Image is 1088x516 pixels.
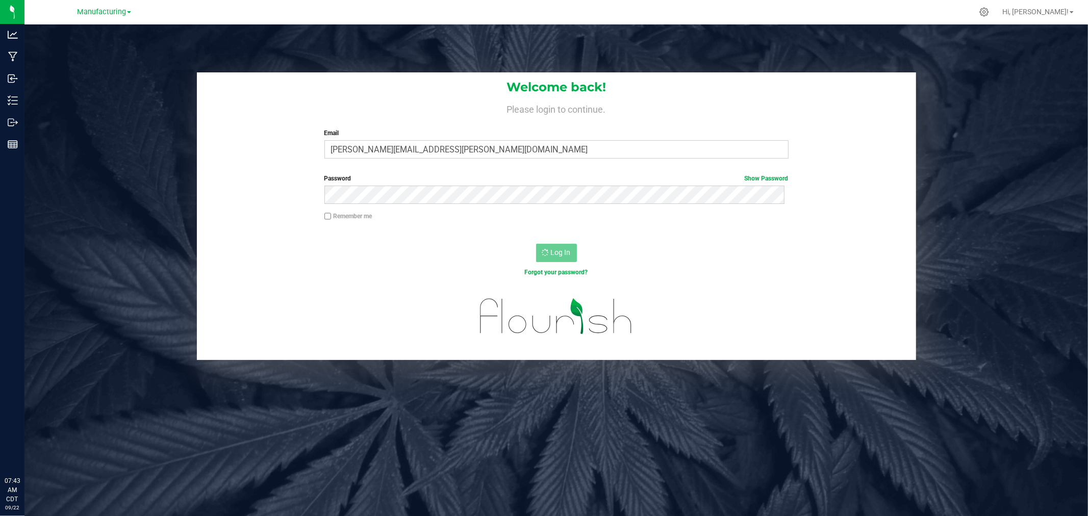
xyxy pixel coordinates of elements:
h1: Welcome back! [197,81,916,94]
p: 09/22 [5,504,20,511]
inline-svg: Manufacturing [8,51,18,62]
inline-svg: Inventory [8,95,18,106]
span: Log In [551,248,571,256]
inline-svg: Inbound [8,73,18,84]
img: flourish_logo.svg [466,288,646,345]
a: Show Password [745,175,789,182]
button: Log In [536,244,577,262]
input: Remember me [324,213,332,220]
inline-svg: Analytics [8,30,18,40]
span: Password [324,175,351,182]
inline-svg: Outbound [8,117,18,127]
h4: Please login to continue. [197,102,916,114]
div: Manage settings [978,7,991,17]
a: Forgot your password? [525,269,588,276]
p: 07:43 AM CDT [5,476,20,504]
label: Email [324,128,789,138]
inline-svg: Reports [8,139,18,149]
label: Remember me [324,212,372,221]
span: Manufacturing [77,8,126,16]
span: Hi, [PERSON_NAME]! [1002,8,1069,16]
